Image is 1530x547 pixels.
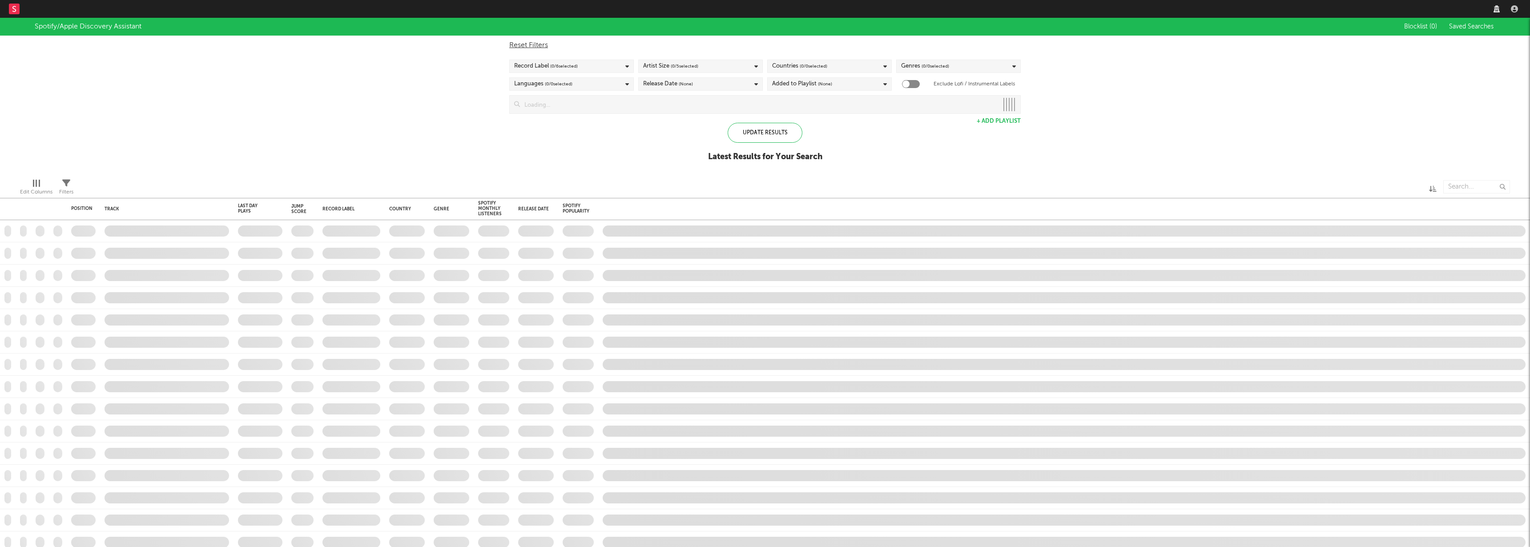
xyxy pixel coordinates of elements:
div: Latest Results for Your Search [708,152,822,162]
span: ( 0 / 0 selected) [800,61,827,72]
div: Spotify Popularity [563,203,589,214]
div: Position [71,206,93,211]
div: Filters [59,187,73,197]
div: Filters [59,176,73,201]
div: Jump Score [291,204,306,214]
span: ( 0 / 0 selected) [545,79,572,89]
div: Last Day Plays [238,203,269,214]
span: Saved Searches [1449,24,1495,30]
div: Edit Columns [20,176,52,201]
span: ( 0 / 5 selected) [671,61,698,72]
span: (None) [679,79,693,89]
div: Record Label [514,61,578,72]
input: Loading... [520,96,998,113]
div: Release Date [518,206,549,212]
div: Genre [434,206,465,212]
div: Record Label [322,206,376,212]
div: Release Date [643,79,693,89]
div: Spotify Monthly Listeners [478,201,502,217]
span: (None) [818,79,832,89]
div: Update Results [728,123,802,143]
div: Countries [772,61,827,72]
label: Exclude Lofi / Instrumental Labels [934,79,1015,89]
span: ( 0 / 6 selected) [550,61,578,72]
input: Search... [1443,180,1510,193]
div: Reset Filters [509,40,1021,51]
span: ( 0 / 0 selected) [922,61,949,72]
div: Languages [514,79,572,89]
span: Blocklist [1404,24,1437,30]
div: Country [389,206,420,212]
span: ( 0 ) [1429,24,1437,30]
div: Spotify/Apple Discovery Assistant [35,21,141,32]
div: Genres [901,61,949,72]
button: + Add Playlist [977,118,1021,124]
div: Artist Size [643,61,698,72]
button: Saved Searches [1446,23,1495,30]
div: Track [105,206,225,212]
div: Added to Playlist [772,79,832,89]
div: Edit Columns [20,187,52,197]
